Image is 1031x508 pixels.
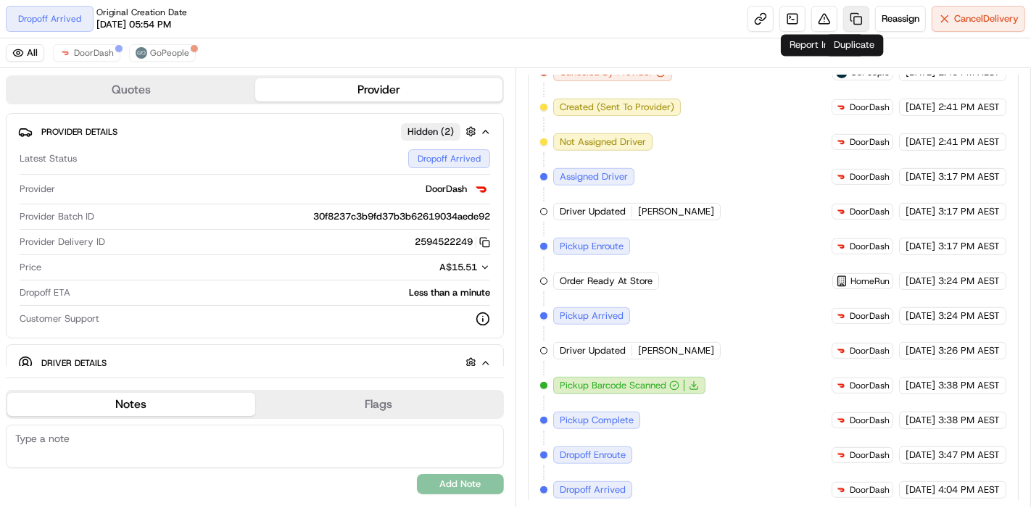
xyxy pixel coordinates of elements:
button: 2594522249 [415,236,490,249]
span: GoPeople [150,47,189,59]
span: 4:04 PM AEST [938,483,1000,496]
span: [DATE] [906,240,935,253]
span: [PERSON_NAME] [638,205,714,218]
div: Less than a minute [76,286,490,299]
span: DoorDash [74,47,114,59]
span: Driver Updated [560,205,626,218]
img: doordash_logo_v2.png [473,180,490,198]
button: Pickup Barcode Scanned [560,379,679,392]
img: doordash_logo_v2.png [835,345,847,357]
span: [DATE] [906,275,935,288]
img: doordash_logo_v2.png [835,206,847,217]
span: DoorDash [850,345,890,357]
span: Customer Support [20,312,99,325]
span: Not Assigned Driver [560,136,646,149]
button: A$15.51 [363,261,490,274]
img: doordash_logo_v2.png [835,101,847,113]
span: 3:17 PM AEST [938,240,1000,253]
span: 3:26 PM AEST [938,344,1000,357]
span: 3:47 PM AEST [938,449,1000,462]
img: doordash_logo_v2.png [835,310,847,322]
span: [DATE] [906,379,935,392]
img: doordash_logo_v2.png [835,171,847,183]
span: Driver Details [41,357,107,369]
div: Report Incident [781,34,864,56]
button: GoPeople [129,44,196,62]
span: Reassign [882,12,919,25]
span: Pickup Complete [560,414,634,427]
img: gopeople_logo.png [136,47,147,59]
button: Hidden (2) [401,122,480,141]
span: DoorDash [850,310,890,322]
button: Provider DetailsHidden (2) [18,120,492,143]
span: Driver Updated [560,344,626,357]
span: [DATE] [906,101,935,114]
span: 2:41 PM AEST [938,136,1000,149]
span: Pickup Barcode Scanned [560,379,666,392]
span: DoorDash [850,484,890,496]
span: 3:38 PM AEST [938,379,1000,392]
span: Dropoff ETA [20,286,70,299]
button: Quotes [7,78,255,101]
img: doordash_logo_v2.png [835,484,847,496]
img: doordash_logo_v2.png [835,449,847,461]
span: Provider Details [41,126,117,138]
span: [DATE] [906,449,935,462]
button: Provider [255,78,503,101]
span: DoorDash [850,136,890,148]
span: DoorDash [850,101,890,113]
button: Reassign [875,6,926,32]
span: 3:24 PM AEST [938,309,1000,322]
span: Cancel Delivery [954,12,1019,25]
span: 3:38 PM AEST [938,414,1000,427]
span: [DATE] 05:54 PM [96,18,171,31]
div: Duplicate [826,34,884,56]
img: doordash_logo_v2.png [835,136,847,148]
span: Price [20,261,41,274]
img: doordash_logo_v2.png [835,415,847,426]
span: 3:17 PM AEST [938,170,1000,183]
span: DoorDash [850,171,890,183]
span: [PERSON_NAME] [638,344,714,357]
button: Flags [255,393,503,416]
span: Created (Sent To Provider) [560,101,674,114]
span: Pickup Enroute [560,240,624,253]
span: 2:41 PM AEST [938,101,1000,114]
span: Assigned Driver [560,170,628,183]
span: [DATE] [906,414,935,427]
button: Driver Details [18,351,492,375]
span: DoorDash [850,380,890,391]
span: [DATE] [906,483,935,496]
span: Latest Status [20,152,77,165]
span: DoorDash [850,206,890,217]
img: doordash_logo_v2.png [835,380,847,391]
span: DoorDash [850,241,890,252]
span: A$15.51 [439,261,477,273]
button: DoorDash [53,44,120,62]
span: Original Creation Date [96,7,187,18]
span: [DATE] [906,136,935,149]
button: All [6,44,44,62]
span: Dropoff Enroute [560,449,626,462]
img: doordash_logo_v2.png [835,241,847,252]
img: doordash_logo_v2.png [59,47,71,59]
span: [DATE] [906,205,935,218]
span: 3:24 PM AEST [938,275,1000,288]
span: Provider [20,183,55,196]
span: [DATE] [906,344,935,357]
button: CancelDelivery [932,6,1025,32]
span: 3:17 PM AEST [938,205,1000,218]
span: DoorDash [850,449,890,461]
span: Order Ready At Store [560,275,653,288]
span: Provider Delivery ID [20,236,105,249]
span: Provider Batch ID [20,210,94,223]
span: [DATE] [906,170,935,183]
span: Pickup Arrived [560,309,624,322]
span: HomeRun [850,275,890,287]
span: Dropoff Arrived [560,483,626,496]
span: 30f8237c3b9fd37b3b62619034aede92 [313,210,490,223]
span: Hidden ( 2 ) [407,125,454,138]
span: DoorDash [850,415,890,426]
button: Notes [7,393,255,416]
span: [DATE] [906,309,935,322]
